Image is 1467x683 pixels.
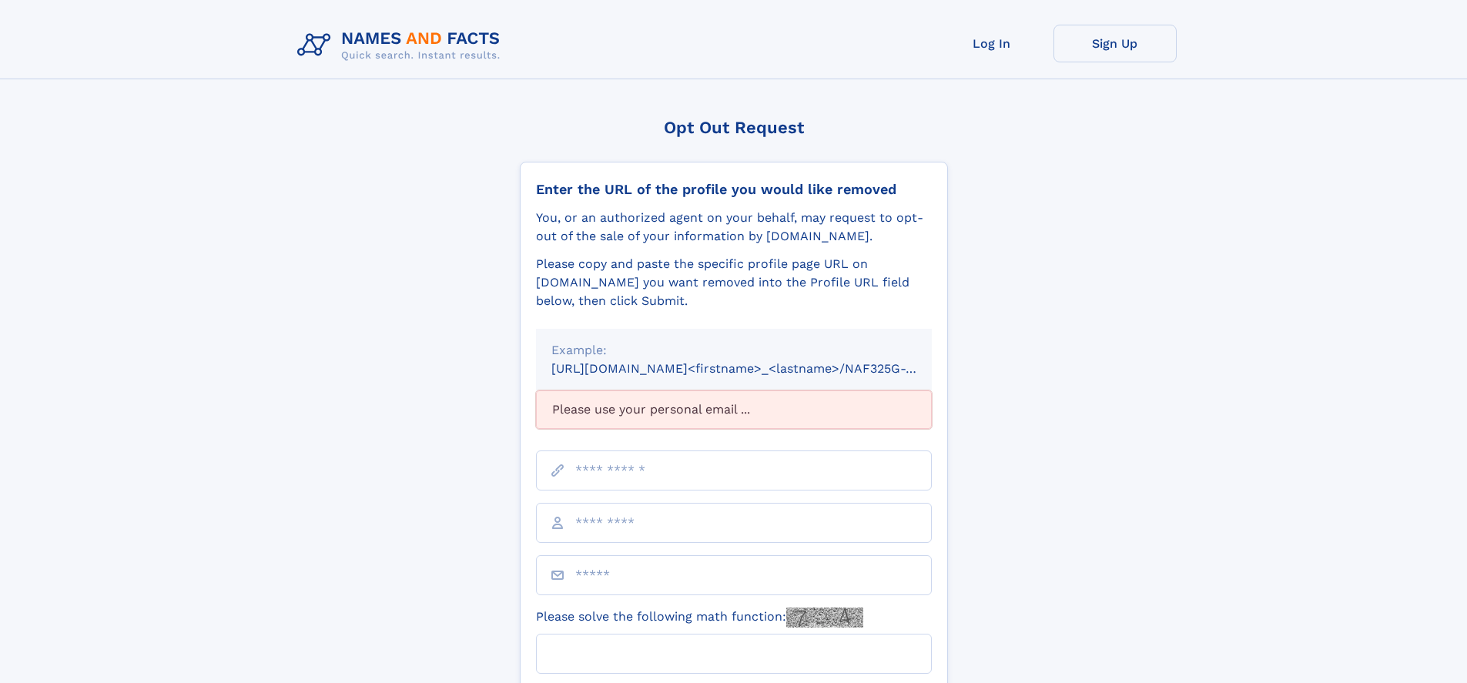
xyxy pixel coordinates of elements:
small: [URL][DOMAIN_NAME]<firstname>_<lastname>/NAF325G-xxxxxxxx [551,361,961,376]
div: Please copy and paste the specific profile page URL on [DOMAIN_NAME] you want removed into the Pr... [536,255,932,310]
img: Logo Names and Facts [291,25,513,66]
a: Log In [930,25,1053,62]
a: Sign Up [1053,25,1177,62]
div: Opt Out Request [520,118,948,137]
div: Enter the URL of the profile you would like removed [536,181,932,198]
div: Example: [551,341,916,360]
div: You, or an authorized agent on your behalf, may request to opt-out of the sale of your informatio... [536,209,932,246]
label: Please solve the following math function: [536,608,863,628]
div: Please use your personal email ... [536,390,932,429]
